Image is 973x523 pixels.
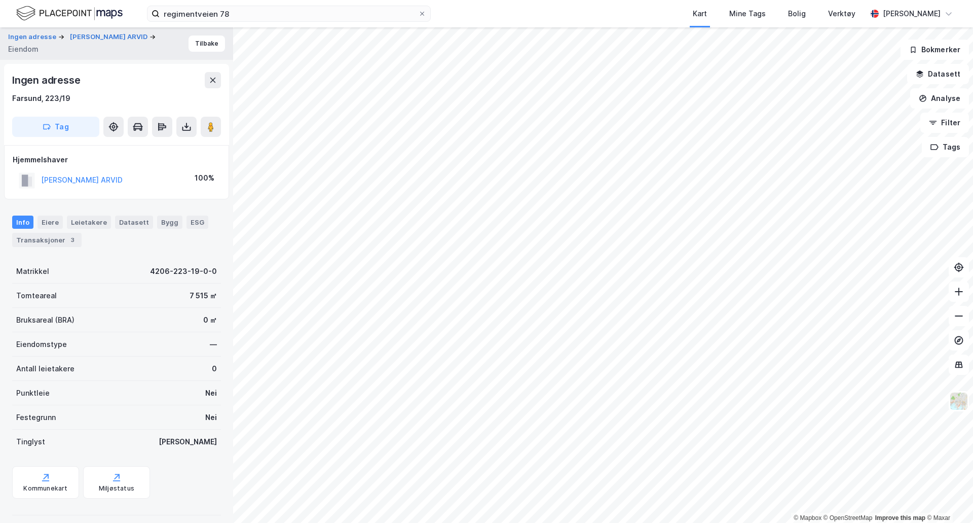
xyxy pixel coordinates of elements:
div: Ingen adresse [12,72,82,88]
button: Ingen adresse [8,32,58,42]
button: Datasett [907,64,969,84]
input: Søk på adresse, matrikkel, gårdeiere, leietakere eller personer [160,6,418,21]
div: Mine Tags [729,8,766,20]
div: Eiere [38,216,63,229]
button: Tag [12,117,99,137]
div: Nei [205,387,217,399]
div: Datasett [115,216,153,229]
div: Bruksareal (BRA) [16,314,74,326]
div: Hjemmelshaver [13,154,220,166]
div: 3 [67,235,78,245]
div: Kommunekart [23,484,67,493]
div: Bygg [157,216,182,229]
div: 100% [195,172,214,184]
div: Nei [205,411,217,424]
img: Z [949,392,968,411]
div: Bolig [788,8,806,20]
div: Verktøy [828,8,855,20]
iframe: Chat Widget [922,474,973,523]
div: Tomteareal [16,290,57,302]
button: Tags [922,137,969,157]
a: OpenStreetMap [824,514,873,521]
div: Festegrunn [16,411,56,424]
div: 0 ㎡ [203,314,217,326]
button: Bokmerker [901,40,969,60]
div: Kart [693,8,707,20]
button: Analyse [910,88,969,109]
div: Transaksjoner [12,233,82,247]
div: Leietakere [67,216,111,229]
div: Antall leietakere [16,363,74,375]
button: Tilbake [189,36,225,52]
div: Eiendom [8,43,39,55]
img: logo.f888ab2527a4732fd821a326f86c7f29.svg [16,5,123,22]
div: [PERSON_NAME] [159,436,217,448]
button: [PERSON_NAME] ARVID [70,32,149,42]
div: 4206-223-19-0-0 [150,265,217,277]
div: 7 515 ㎡ [190,290,217,302]
div: Eiendomstype [16,338,67,351]
div: [PERSON_NAME] [883,8,941,20]
div: Matrikkel [16,265,49,277]
div: Tinglyst [16,436,45,448]
button: Filter [920,113,969,133]
a: Mapbox [794,514,821,521]
a: Improve this map [875,514,925,521]
div: 0 [212,363,217,375]
div: Farsund, 223/19 [12,92,70,104]
div: Punktleie [16,387,50,399]
div: Kontrollprogram for chat [922,474,973,523]
div: Miljøstatus [99,484,134,493]
div: — [210,338,217,351]
div: Info [12,216,33,229]
div: ESG [186,216,208,229]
